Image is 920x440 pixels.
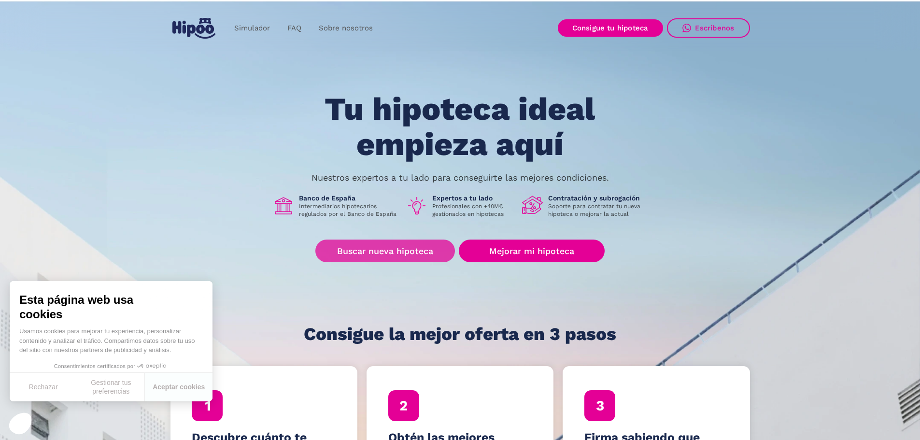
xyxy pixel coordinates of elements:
h1: Expertos a tu lado [432,194,514,202]
p: Soporte para contratar tu nueva hipoteca o mejorar la actual [548,202,648,218]
h1: Contratación y subrogación [548,194,648,202]
a: home [170,14,218,43]
h1: Tu hipoteca ideal empieza aquí [277,92,643,162]
a: Mejorar mi hipoteca [459,240,604,262]
h1: Banco de España [299,194,398,202]
p: Intermediarios hipotecarios regulados por el Banco de España [299,202,398,218]
h1: Consigue la mejor oferta en 3 pasos [304,325,616,344]
p: Nuestros expertos a tu lado para conseguirte las mejores condiciones. [311,174,609,182]
div: Escríbenos [695,24,735,32]
a: Consigue tu hipoteca [558,19,663,37]
a: FAQ [279,19,310,38]
a: Escríbenos [667,18,750,38]
a: Simulador [226,19,279,38]
a: Sobre nosotros [310,19,382,38]
a: Buscar nueva hipoteca [315,240,455,262]
p: Profesionales con +40M€ gestionados en hipotecas [432,202,514,218]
